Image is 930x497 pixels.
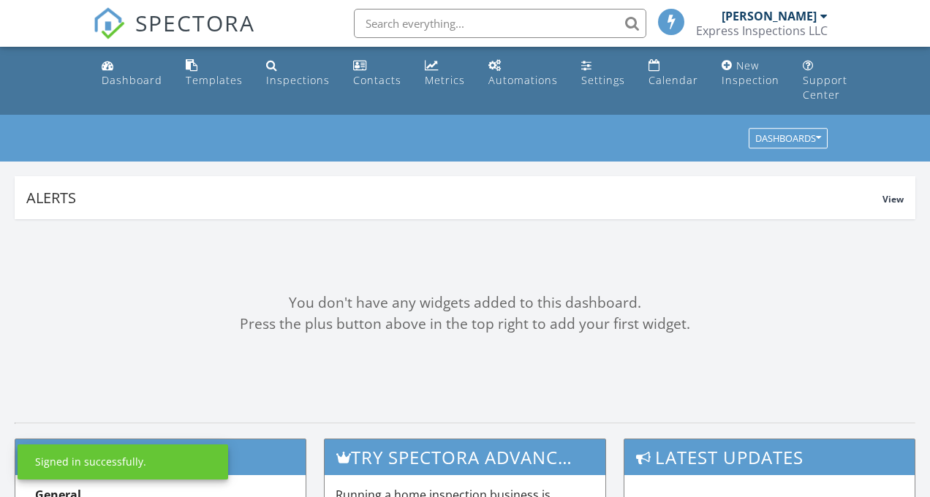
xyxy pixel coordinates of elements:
[425,73,465,87] div: Metrics
[260,53,336,94] a: Inspections
[93,20,255,50] a: SPECTORA
[716,53,785,94] a: New Inspection
[186,73,243,87] div: Templates
[882,193,904,205] span: View
[649,73,698,87] div: Calendar
[419,53,471,94] a: Metrics
[26,188,882,208] div: Alerts
[749,129,828,149] button: Dashboards
[180,53,249,94] a: Templates
[575,53,631,94] a: Settings
[15,292,915,314] div: You don't have any widgets added to this dashboard.
[722,9,817,23] div: [PERSON_NAME]
[15,439,306,475] h3: Support
[266,73,330,87] div: Inspections
[755,134,821,144] div: Dashboards
[354,9,646,38] input: Search everything...
[797,53,853,109] a: Support Center
[722,58,779,87] div: New Inspection
[803,73,847,102] div: Support Center
[488,73,558,87] div: Automations
[643,53,704,94] a: Calendar
[93,7,125,39] img: The Best Home Inspection Software - Spectora
[325,439,606,475] h3: Try spectora advanced [DATE]
[96,53,168,94] a: Dashboard
[135,7,255,38] span: SPECTORA
[35,455,146,469] div: Signed in successfully.
[15,314,915,335] div: Press the plus button above in the top right to add your first widget.
[624,439,915,475] h3: Latest Updates
[353,73,401,87] div: Contacts
[581,73,625,87] div: Settings
[696,23,828,38] div: Express Inspections LLC
[102,73,162,87] div: Dashboard
[347,53,407,94] a: Contacts
[483,53,564,94] a: Automations (Basic)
